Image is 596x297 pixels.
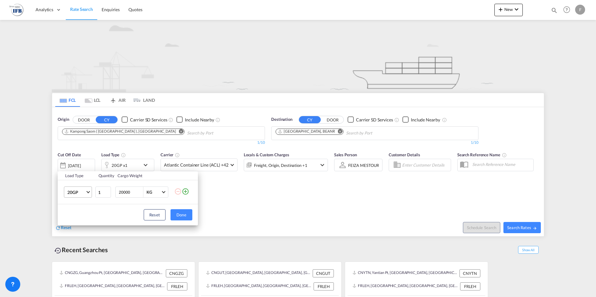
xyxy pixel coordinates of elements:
[147,190,152,195] div: KG
[171,209,192,220] button: Done
[182,188,189,195] md-icon: icon-plus-circle-outline
[67,189,85,196] span: 20GP
[95,186,111,198] input: Qty
[144,209,166,220] button: Reset
[95,171,114,180] th: Quantity
[58,171,95,180] th: Load Type
[118,187,143,197] input: Enter Weight
[64,186,92,198] md-select: Choose: 20GP
[174,188,182,195] md-icon: icon-minus-circle-outline
[118,173,171,178] div: Cargo Weight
